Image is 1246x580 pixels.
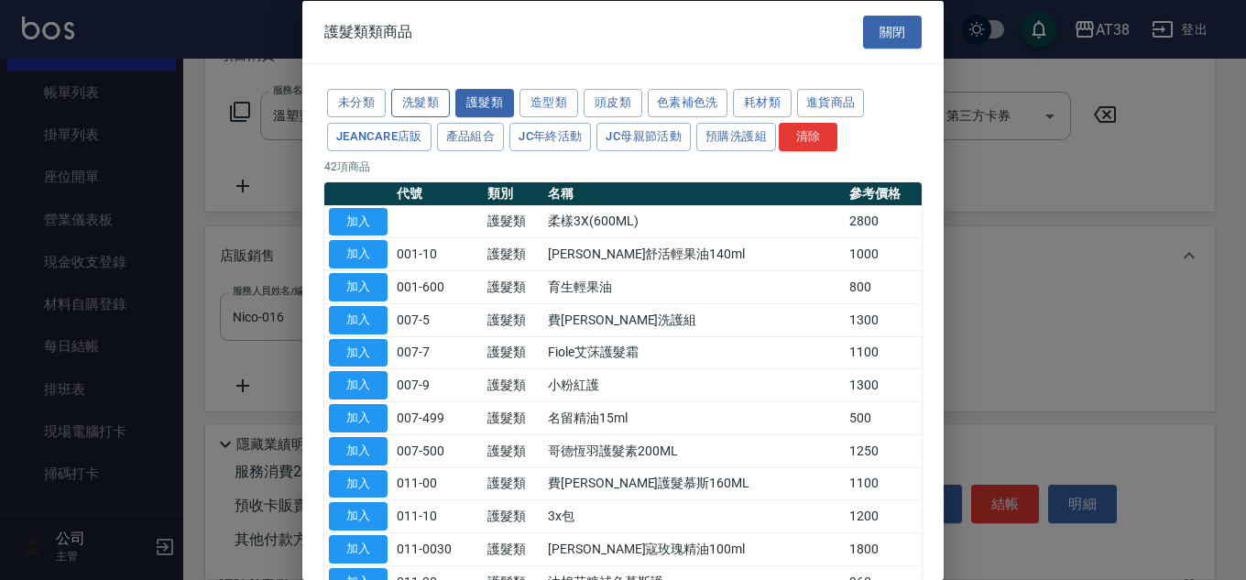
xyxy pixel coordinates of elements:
[845,205,922,238] td: 2800
[329,371,388,399] button: 加入
[329,305,388,334] button: 加入
[845,368,922,401] td: 1300
[543,237,845,270] td: [PERSON_NAME]舒活輕果油140ml
[863,15,922,49] button: 關閉
[329,469,388,498] button: 加入
[543,434,845,467] td: 哥德恆羽護髮素200ML
[779,122,837,150] button: 清除
[392,237,483,270] td: 001-10
[392,336,483,369] td: 007-7
[329,436,388,465] button: 加入
[455,89,514,117] button: 護髮類
[324,22,412,40] span: 護髮類類商品
[483,368,543,401] td: 護髮類
[543,336,845,369] td: Fiole艾莯護髮霜
[733,89,792,117] button: 耗材類
[437,122,505,150] button: 產品組合
[324,158,922,174] p: 42 項商品
[392,368,483,401] td: 007-9
[392,181,483,205] th: 代號
[845,401,922,434] td: 500
[543,401,845,434] td: 名留精油15ml
[543,205,845,238] td: 柔樣3X(600ML)
[483,270,543,303] td: 護髮類
[329,240,388,268] button: 加入
[329,502,388,531] button: 加入
[509,122,591,150] button: JC年終活動
[483,237,543,270] td: 護髮類
[483,205,543,238] td: 護髮類
[392,499,483,532] td: 011-10
[392,467,483,500] td: 011-00
[392,303,483,336] td: 007-5
[543,270,845,303] td: 育生輕果油
[483,401,543,434] td: 護髮類
[329,535,388,564] button: 加入
[543,368,845,401] td: 小粉紅護
[596,122,691,150] button: JC母親節活動
[483,181,543,205] th: 類別
[845,336,922,369] td: 1100
[392,270,483,303] td: 001-600
[329,338,388,367] button: 加入
[327,89,386,117] button: 未分類
[845,270,922,303] td: 800
[392,401,483,434] td: 007-499
[648,89,727,117] button: 色素補色洗
[797,89,865,117] button: 進貨商品
[392,532,483,565] td: 011-0030
[392,434,483,467] td: 007-500
[845,303,922,336] td: 1300
[845,237,922,270] td: 1000
[483,434,543,467] td: 護髮類
[845,499,922,532] td: 1200
[483,499,543,532] td: 護髮類
[543,467,845,500] td: 費[PERSON_NAME]護髮慕斯160ML
[329,207,388,235] button: 加入
[845,434,922,467] td: 1250
[845,532,922,565] td: 1800
[584,89,642,117] button: 頭皮類
[543,303,845,336] td: 費[PERSON_NAME]洗護組
[329,273,388,301] button: 加入
[391,89,450,117] button: 洗髮類
[543,532,845,565] td: [PERSON_NAME]寇玫瑰精油100ml
[483,303,543,336] td: 護髮類
[483,532,543,565] td: 護髮類
[519,89,578,117] button: 造型類
[543,499,845,532] td: 3x包
[327,122,432,150] button: JeanCare店販
[845,181,922,205] th: 參考價格
[329,404,388,432] button: 加入
[483,467,543,500] td: 護髮類
[483,336,543,369] td: 護髮類
[543,181,845,205] th: 名稱
[696,122,776,150] button: 預購洗護組
[845,467,922,500] td: 1100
